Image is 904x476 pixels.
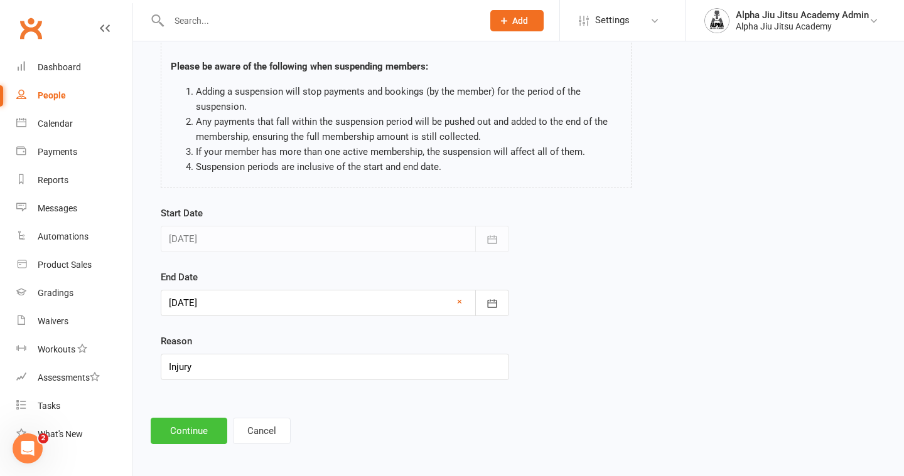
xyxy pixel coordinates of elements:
a: Payments [16,138,132,166]
a: Assessments [16,364,132,392]
div: Automations [38,231,89,241]
a: Gradings [16,279,132,307]
label: End Date [161,270,198,285]
button: Continue [151,418,227,444]
a: People [16,82,132,110]
a: × [457,294,462,309]
div: What's New [38,429,83,439]
a: Tasks [16,392,132,420]
li: Adding a suspension will stop payments and bookings (by the member) for the period of the suspens... [196,84,621,114]
button: Add [490,10,544,31]
div: Workouts [38,344,75,354]
a: Product Sales [16,251,132,279]
a: Waivers [16,307,132,336]
img: thumb_image1751406779.png [704,8,729,33]
div: Assessments [38,373,100,383]
div: Reports [38,175,68,185]
a: Calendar [16,110,132,138]
span: Settings [595,6,630,34]
div: Messages [38,203,77,213]
a: Dashboard [16,53,132,82]
div: Alpha Jiu Jitsu Academy [736,21,869,32]
div: People [38,90,66,100]
li: Any payments that fall within the suspension period will be pushed out and added to the end of th... [196,114,621,144]
span: Add [512,16,528,26]
button: Cancel [233,418,291,444]
div: Tasks [38,401,60,411]
li: If your member has more than one active membership, the suspension will affect all of them. [196,144,621,159]
a: Reports [16,166,132,194]
li: Suspension periods are inclusive of the start and end date. [196,159,621,174]
label: Reason [161,334,192,349]
strong: Please be aware of the following when suspending members: [171,61,428,72]
label: Start Date [161,206,203,221]
div: Gradings [38,288,73,298]
div: Alpha Jiu Jitsu Academy Admin [736,9,869,21]
a: What's New [16,420,132,448]
div: Product Sales [38,260,92,270]
a: Clubworx [15,13,46,44]
span: 2 [38,433,48,443]
a: Workouts [16,336,132,364]
div: Waivers [38,316,68,326]
div: Payments [38,147,77,157]
input: Search... [165,12,474,29]
input: Reason [161,354,509,380]
div: Calendar [38,119,73,129]
iframe: Intercom live chat [13,433,43,463]
a: Automations [16,223,132,251]
div: Dashboard [38,62,81,72]
a: Messages [16,194,132,223]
